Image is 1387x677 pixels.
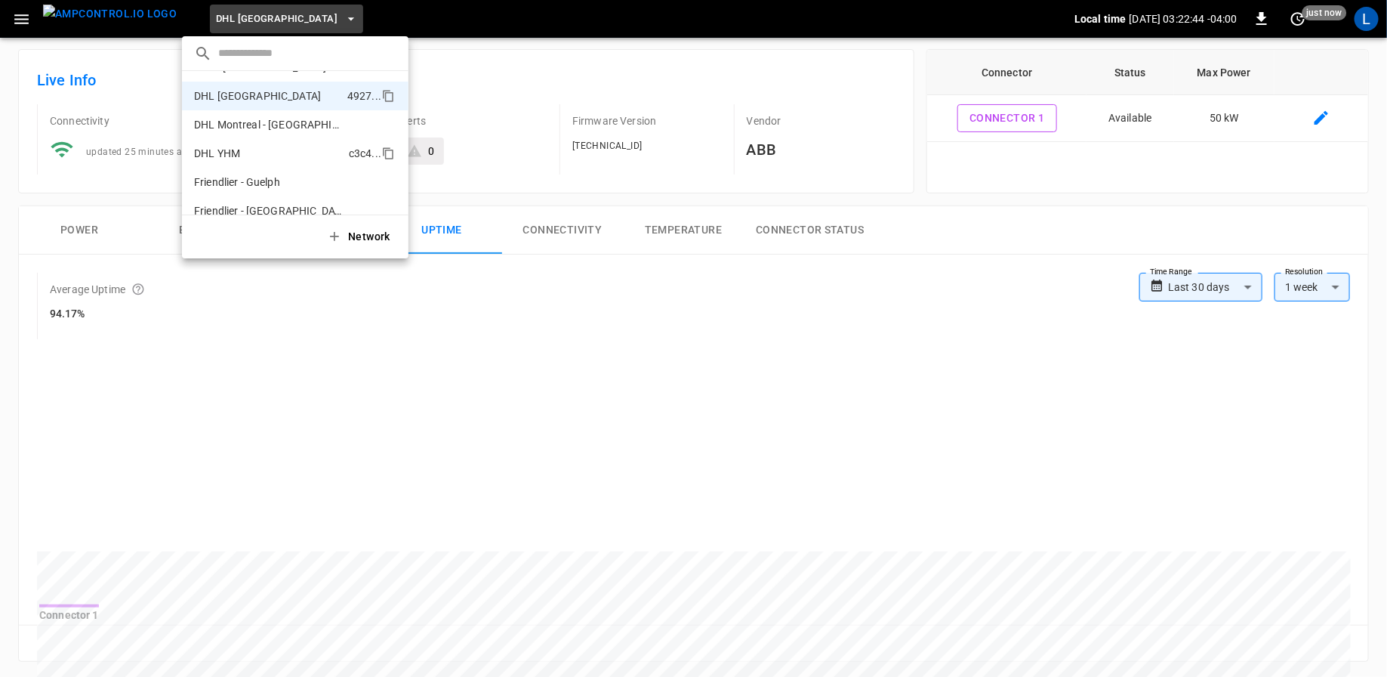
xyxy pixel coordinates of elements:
p: Friendlier - Guelph [194,175,344,190]
div: copy [381,87,397,105]
div: copy [381,144,397,162]
p: DHL Montreal - [GEOGRAPHIC_DATA] (old) [194,117,341,132]
p: DHL [GEOGRAPHIC_DATA] [194,88,341,104]
button: Network [318,221,402,252]
p: DHL YHM [194,146,343,161]
p: Friendlier - [GEOGRAPHIC_DATA] [194,203,341,218]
